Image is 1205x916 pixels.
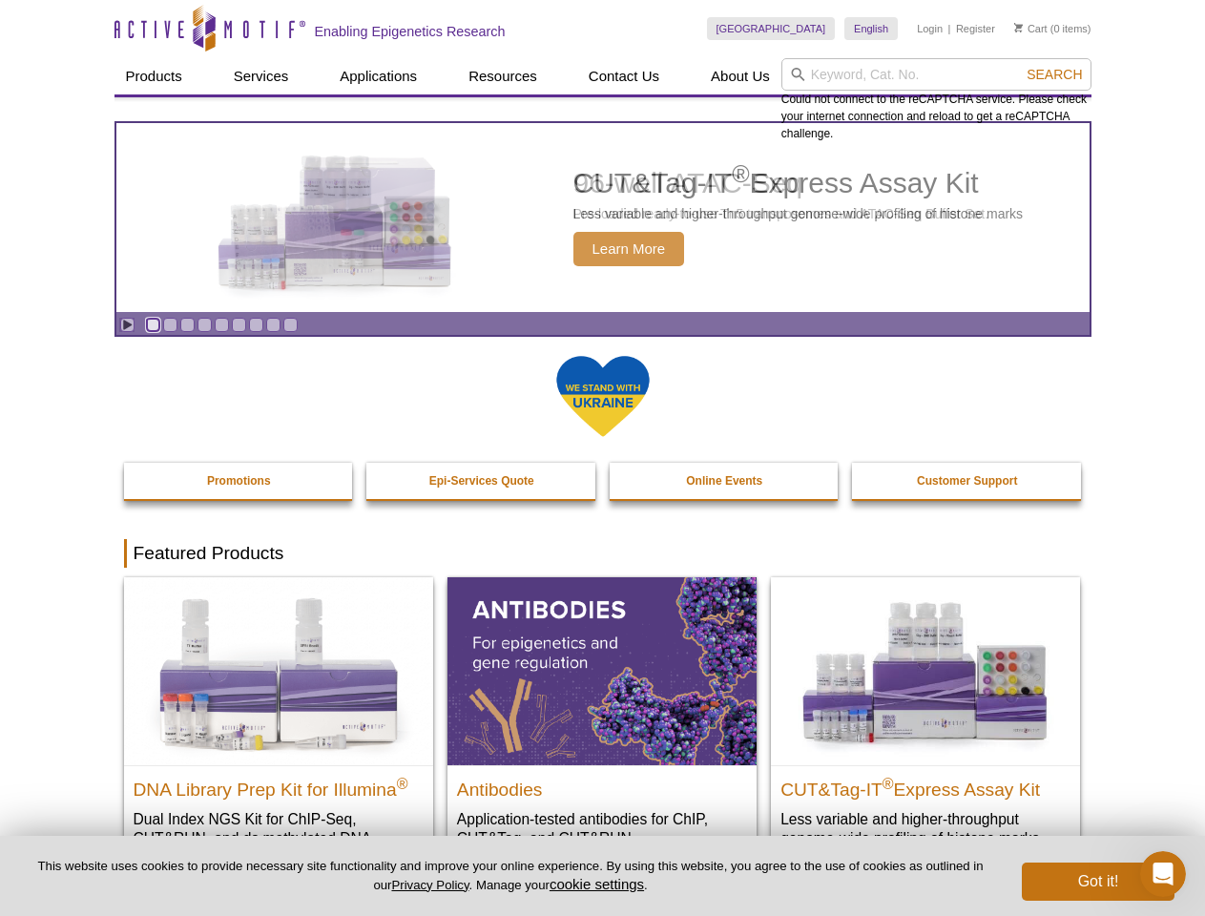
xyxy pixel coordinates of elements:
[447,577,757,866] a: All Antibodies Antibodies Application-tested antibodies for ChIP, CUT&Tag, and CUT&RUN.
[146,318,160,332] a: Go to slide 1
[397,775,408,791] sup: ®
[917,474,1017,488] strong: Customer Support
[573,205,1024,222] p: Less variable and higher-throughput genome-wide profiling of histone marks
[707,17,836,40] a: [GEOGRAPHIC_DATA]
[883,775,894,791] sup: ®
[31,858,990,894] p: This website uses cookies to provide necessary site functionality and improve your online experie...
[124,577,433,764] img: DNA Library Prep Kit for Illumina
[1022,863,1174,901] button: Got it!
[699,58,781,94] a: About Us
[573,169,1024,198] h2: CUT&Tag-IT Express Assay Kit
[948,17,951,40] li: |
[555,354,651,439] img: We Stand With Ukraine
[222,58,301,94] a: Services
[780,771,1070,800] h2: CUT&Tag-IT Express Assay Kit
[457,809,747,848] p: Application-tested antibodies for ChIP, CUT&Tag, and CUT&RUN.
[447,577,757,764] img: All Antibodies
[780,809,1070,848] p: Less variable and higher-throughput genome-wide profiling of histone marks​.
[429,474,534,488] strong: Epi-Services Quote
[283,318,298,332] a: Go to slide 9
[781,58,1091,142] div: Could not connect to the reCAPTCHA service. Please check your internet connection and reload to g...
[249,318,263,332] a: Go to slide 7
[956,22,995,35] a: Register
[207,474,271,488] strong: Promotions
[124,463,355,499] a: Promotions
[215,318,229,332] a: Go to slide 5
[844,17,898,40] a: English
[732,160,749,187] sup: ®
[573,232,685,266] span: Learn More
[771,577,1080,866] a: CUT&Tag-IT® Express Assay Kit CUT&Tag-IT®Express Assay Kit Less variable and higher-throughput ge...
[457,771,747,800] h2: Antibodies
[366,463,597,499] a: Epi-Services Quote
[391,878,468,892] a: Privacy Policy
[114,58,194,94] a: Products
[232,318,246,332] a: Go to slide 6
[163,318,177,332] a: Go to slide 2
[124,539,1082,568] h2: Featured Products
[1027,67,1082,82] span: Search
[457,58,549,94] a: Resources
[180,318,195,332] a: Go to slide 3
[328,58,428,94] a: Applications
[1014,17,1091,40] li: (0 items)
[134,809,424,867] p: Dual Index NGS Kit for ChIP-Seq, CUT&RUN, and ds methylated DNA assays.
[124,577,433,885] a: DNA Library Prep Kit for Illumina DNA Library Prep Kit for Illumina® Dual Index NGS Kit for ChIP-...
[1014,23,1023,32] img: Your Cart
[266,318,280,332] a: Go to slide 8
[116,123,1090,312] a: CUT&Tag-IT Express Assay Kit CUT&Tag-IT®Express Assay Kit Less variable and higher-throughput gen...
[610,463,841,499] a: Online Events
[120,318,135,332] a: Toggle autoplay
[1021,66,1088,83] button: Search
[577,58,671,94] a: Contact Us
[1014,22,1048,35] a: Cart
[781,58,1091,91] input: Keyword, Cat. No.
[116,123,1090,312] article: CUT&Tag-IT Express Assay Kit
[177,113,492,323] img: CUT&Tag-IT Express Assay Kit
[852,463,1083,499] a: Customer Support
[550,876,644,892] button: cookie settings
[197,318,212,332] a: Go to slide 4
[917,22,943,35] a: Login
[1140,851,1186,897] iframe: Intercom live chat
[686,474,762,488] strong: Online Events
[134,771,424,800] h2: DNA Library Prep Kit for Illumina
[315,23,506,40] h2: Enabling Epigenetics Research
[771,577,1080,764] img: CUT&Tag-IT® Express Assay Kit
